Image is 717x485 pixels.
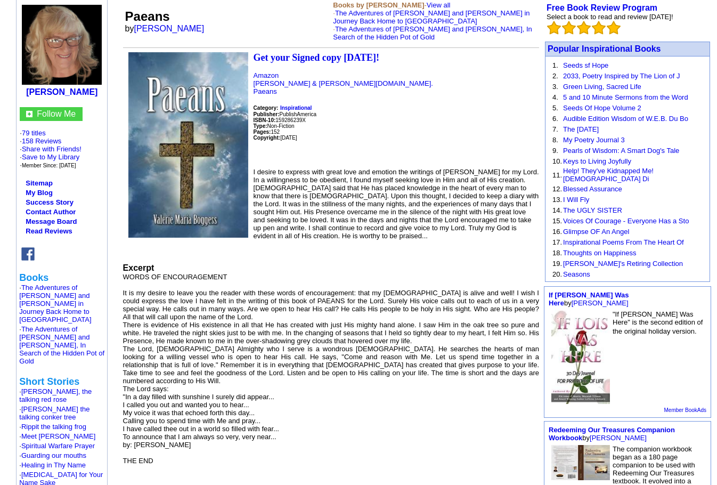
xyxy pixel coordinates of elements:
[254,117,306,123] font: 159286239X
[552,260,562,268] font: 19.
[19,461,86,469] font: ·
[21,247,35,261] img: fb.png
[19,431,20,432] img: shim.gif
[552,61,558,69] font: 1.
[19,325,104,365] font: ·
[26,217,77,225] a: Message Board
[547,3,657,12] a: Free Book Review Program
[280,103,312,111] a: Inspirational
[563,125,599,133] a: The [DATE]
[254,71,279,79] a: Amazon
[19,376,79,387] b: Short Stories
[22,163,76,168] font: Member Since: [DATE]
[563,217,689,225] a: Voices Of Courage - Everyone Has a Sto
[254,123,267,129] b: Type:
[19,450,20,451] img: shim.gif
[19,421,20,423] img: shim.gif
[562,21,576,35] img: bigemptystars.png
[563,83,641,91] a: Green Living, Sacred Life
[19,284,91,324] a: The Adventures of [PERSON_NAME] and [PERSON_NAME] in Journey Back Home to [GEOGRAPHIC_DATA]
[21,451,86,459] a: Guarding our mouths
[254,129,271,135] b: Pages:
[563,147,679,155] a: Pearls of Wisdom: A Smart Dog's Tale
[19,451,86,459] font: ·
[333,25,532,41] a: The Adventures of [PERSON_NAME] and [PERSON_NAME], In Search of the Hidden Pot of Gold
[563,238,684,246] a: Inspirational Poems From The Heart Of
[552,249,562,257] font: 18.
[26,189,53,197] a: My Blog
[590,434,647,442] a: [PERSON_NAME]
[563,228,629,236] a: Glimpse OF An Angel
[37,109,76,118] font: Follow Me
[551,445,610,480] img: 36605.jpg
[333,25,532,41] font: ·
[254,168,539,240] font: I desire to express with great love and emotion the writings of [PERSON_NAME] for my Lord. In a w...
[547,21,561,35] img: bigemptystars.png
[19,403,20,405] img: shim.gif
[254,52,379,63] b: Get your Signed copy [DATE]!
[21,432,95,440] a: Meet [PERSON_NAME]
[19,405,89,421] a: [PERSON_NAME] the talking conker tree
[552,238,562,246] font: 17.
[592,21,606,35] img: bigemptystars.png
[26,198,74,206] a: Success Story
[254,79,433,87] a: [PERSON_NAME] & [PERSON_NAME][DOMAIN_NAME].
[547,13,673,21] font: Select a book to read and review [DATE]!
[333,1,532,41] font: -
[552,104,558,112] font: 5.
[552,83,558,91] font: 3.
[563,206,622,214] a: The UGLY SISTER
[125,9,170,23] font: Paeans
[19,272,48,283] b: Books
[552,72,558,80] font: 2.
[26,111,32,117] img: gc.jpg
[19,324,20,325] img: shim.gif
[563,115,688,123] a: Audible Edition Wisdom of W.E.B. Du Bo
[607,21,621,35] img: bigemptystars.png
[552,147,558,155] font: 9.
[563,167,654,183] a: Help! They've Kidnapped Me! [DEMOGRAPHIC_DATA] Di
[577,21,591,35] img: bigemptystars.png
[20,129,82,169] font: · ·
[563,260,683,268] a: [PERSON_NAME]'s Retiring Collection
[254,149,520,159] iframe: fb:like Facebook Social Plugin
[19,432,95,440] font: ·
[549,426,675,442] font: by
[19,423,86,431] font: ·
[552,136,558,144] font: 8.
[664,407,706,413] a: Member BookAds
[123,263,154,272] font: Excerpt
[563,61,608,69] a: Seeds sf Hope
[22,5,102,85] img: 11826.jpg
[572,299,629,307] a: [PERSON_NAME]
[254,111,280,117] b: Publisher:
[549,291,629,307] font: by
[19,365,20,367] img: shim.gif
[280,135,297,141] font: [DATE]
[19,469,20,471] img: shim.gif
[613,310,703,335] font: "If [PERSON_NAME] Was Here" is the second edition of the original holiday version.
[22,129,46,137] a: 79 titles
[254,87,277,95] a: Paeans
[551,310,610,404] img: 66592.jpg
[22,153,79,161] a: Save to My Library
[552,115,558,123] font: 6.
[128,52,248,238] img: 8950.jpg
[548,44,661,53] a: Popular Inspirational Books
[26,179,53,187] a: Sitemap
[563,157,631,165] a: Keys to Living Joyfully
[19,387,92,403] font: ·
[563,104,641,112] a: Seeds Of Hope Volume 2
[563,136,625,144] a: My Poetry Journal 3
[552,228,562,236] font: 16.
[563,270,590,278] a: Seasons
[19,440,20,442] img: shim.gif
[19,442,95,450] font: ·
[26,87,97,96] a: [PERSON_NAME]
[254,111,316,117] font: PublishAmerica
[563,196,589,204] a: I Will Fly
[427,1,451,9] a: View all
[19,387,92,403] a: [PERSON_NAME], the talking red rose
